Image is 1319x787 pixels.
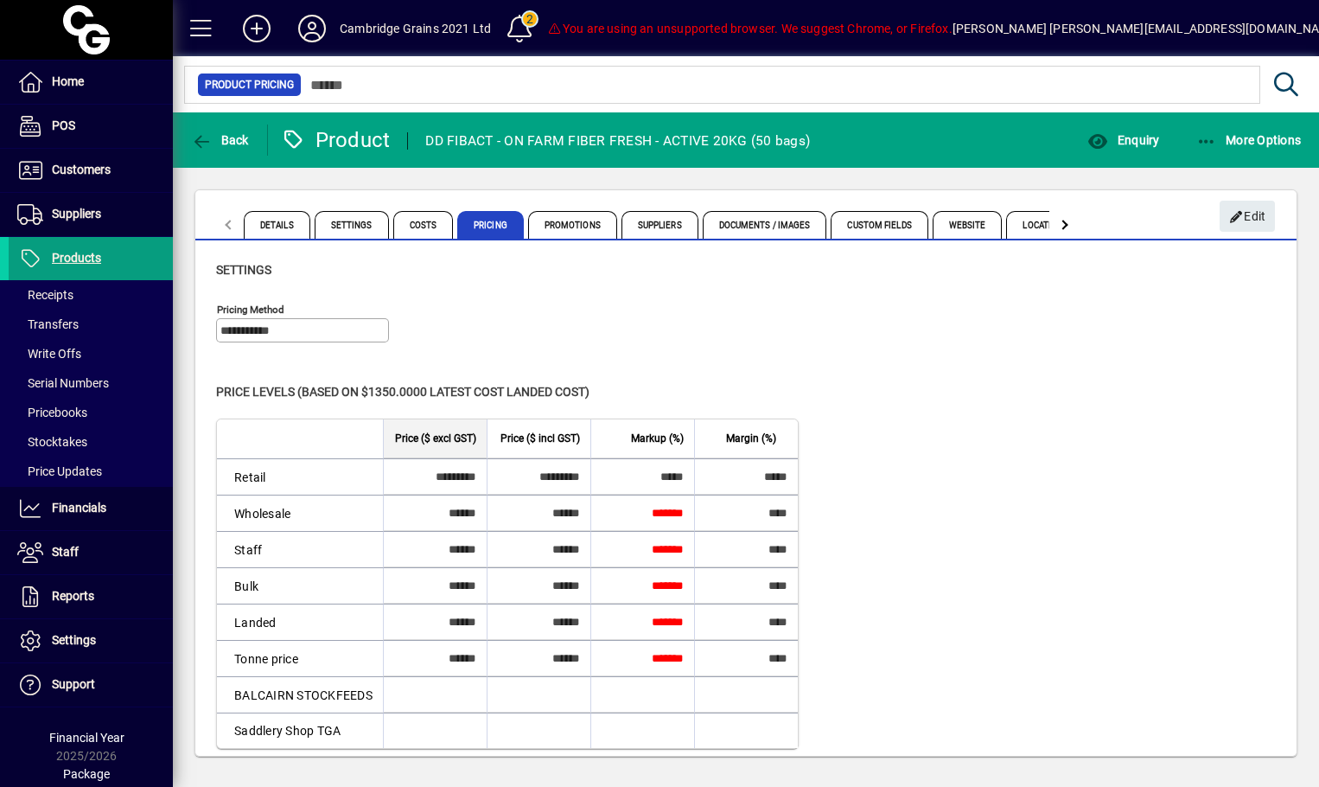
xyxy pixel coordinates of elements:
[52,501,106,515] span: Financials
[52,677,95,691] span: Support
[1087,133,1159,147] span: Enquiry
[1083,125,1163,156] button: Enquiry
[63,767,110,781] span: Package
[52,633,96,647] span: Settings
[52,545,79,559] span: Staff
[217,604,383,640] td: Landed
[49,731,124,745] span: Financial Year
[191,133,249,147] span: Back
[9,339,173,368] a: Write Offs
[205,76,294,93] span: Product Pricing
[9,149,173,192] a: Customers
[17,435,87,449] span: Stocktakes
[217,567,383,604] td: Bulk
[217,531,383,567] td: Staff
[217,713,383,748] td: Saddlery Shop TGA
[621,211,698,239] span: Suppliers
[17,288,73,302] span: Receipts
[9,663,173,707] a: Support
[216,263,271,277] span: Settings
[9,619,173,662] a: Settings
[1196,133,1302,147] span: More Options
[1006,211,1085,239] span: Locations
[217,304,284,316] mat-label: Pricing method
[9,575,173,618] a: Reports
[831,211,927,239] span: Custom Fields
[9,280,173,310] a: Receipts
[281,126,391,154] div: Product
[1229,202,1266,231] span: Edit
[9,193,173,236] a: Suppliers
[244,211,310,239] span: Details
[217,676,383,713] td: BALCAIRN STOCKFEEDS
[229,13,284,44] button: Add
[500,429,580,448] span: Price ($ incl GST)
[17,317,79,331] span: Transfers
[457,211,524,239] span: Pricing
[17,376,109,390] span: Serial Numbers
[631,429,684,448] span: Markup (%)
[9,457,173,486] a: Price Updates
[703,211,827,239] span: Documents / Images
[52,118,75,132] span: POS
[217,495,383,531] td: Wholesale
[933,211,1003,239] span: Website
[52,251,101,265] span: Products
[52,74,84,88] span: Home
[9,531,173,574] a: Staff
[216,385,589,399] span: Price levels (based on $1350.0000 Latest cost landed cost)
[17,464,102,478] span: Price Updates
[1192,125,1306,156] button: More Options
[9,368,173,398] a: Serial Numbers
[284,13,340,44] button: Profile
[17,347,81,361] span: Write Offs
[9,427,173,457] a: Stocktakes
[395,429,476,448] span: Price ($ excl GST)
[173,125,268,156] app-page-header-button: Back
[9,487,173,530] a: Financials
[217,640,383,676] td: Tonne price
[726,429,776,448] span: Margin (%)
[528,211,617,239] span: Promotions
[425,127,810,155] div: DD FIBACT - ON FARM FIBER FRESH - ACTIVE 20KG (50 bags)
[9,310,173,339] a: Transfers
[547,22,952,35] span: You are using an unsupported browser. We suggest Chrome, or Firefox.
[9,398,173,427] a: Pricebooks
[217,458,383,495] td: Retail
[9,105,173,148] a: POS
[315,211,389,239] span: Settings
[17,406,87,419] span: Pricebooks
[340,15,491,42] div: Cambridge Grains 2021 Ltd
[393,211,454,239] span: Costs
[1220,201,1275,232] button: Edit
[52,163,111,176] span: Customers
[9,61,173,104] a: Home
[52,589,94,603] span: Reports
[187,125,253,156] button: Back
[52,207,101,221] span: Suppliers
